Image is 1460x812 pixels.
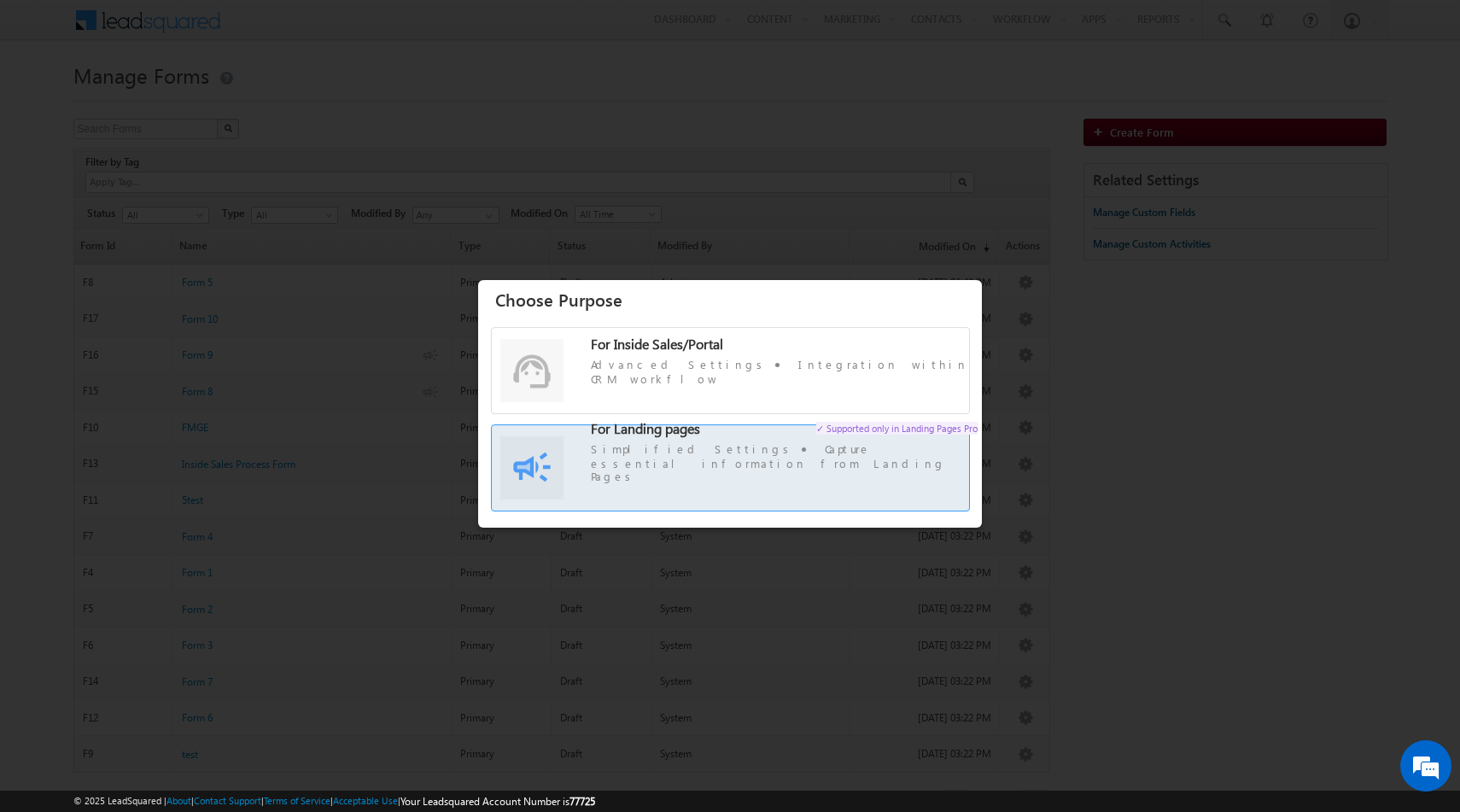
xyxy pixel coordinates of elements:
span: Simplified Settings Capture essential information from Landing Pages [591,441,978,482]
a: Terms of Service [264,795,330,806]
span: Your Leadsquared Account Number is [400,795,595,808]
span: For Landing pages [591,419,700,437]
span: © 2025 LeadSquared | | | | | [73,793,595,809]
a: Acceptable Use [333,795,398,806]
a: Contact Support [194,795,261,806]
span: 77725 [569,795,595,808]
h3: Choose Purpose [495,284,978,314]
a: About [166,795,191,806]
span: Advanced Settings Integration within CRM workflow [591,357,978,385]
span: ✓ Supported only in Landing Pages Pro [816,422,978,435]
span: For Inside Sales/Portal [591,335,723,353]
